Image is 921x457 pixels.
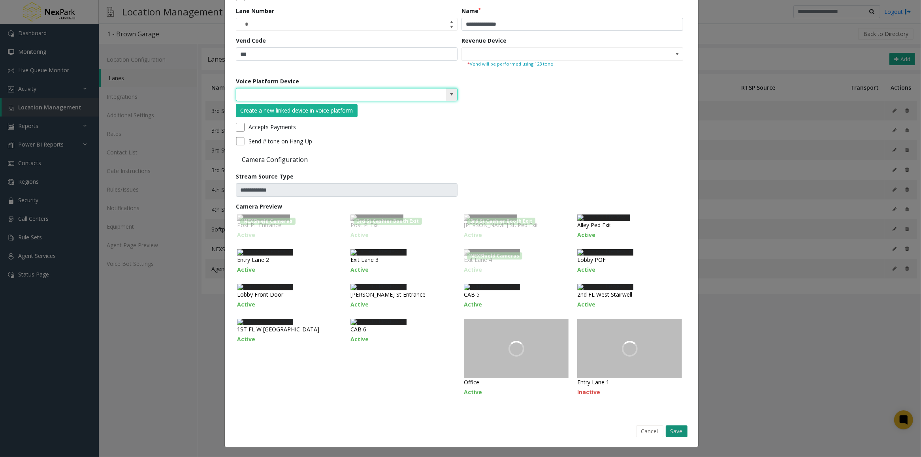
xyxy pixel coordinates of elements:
[237,325,342,333] p: 1ST FL W [GEOGRAPHIC_DATA]
[464,319,569,378] img: camera-preview-placeholder.jpg
[249,123,296,131] label: Accepts Payments
[237,256,342,264] p: Entry Lane 2
[446,24,457,31] span: Decrease value
[236,202,282,211] label: Camera Preview
[249,137,312,145] label: Send # tone on Hang-Up
[237,335,342,343] p: Active
[236,104,358,117] button: Create a new linked device in voice platform
[464,378,569,386] p: Office
[236,36,266,45] label: Vend Code
[464,214,517,221] img: Camera Preview 3
[446,18,457,24] span: Increase value
[237,214,290,221] img: Camera Preview 1
[236,155,460,164] label: Camera Configuration
[464,290,569,299] p: CAB 5
[666,425,687,437] button: Save
[467,252,522,260] span: NEXShield Cameras
[350,325,455,333] p: CAB 6
[237,300,342,308] p: Active
[350,214,403,221] img: Camera Preview 2
[577,290,682,299] p: 2nd FL West Stairwell
[577,214,630,221] img: Camera Preview 4
[577,378,682,386] p: Entry Lane 1
[464,300,569,308] p: Active
[350,335,455,343] p: Active
[350,249,407,256] img: Camera Preview 33
[350,256,455,264] p: Exit Lane 3
[240,218,296,225] span: NEXShield Cameras
[236,77,299,85] label: Voice Platform Device
[577,388,682,396] p: Inactive
[464,256,569,264] p: Exit Lane 4
[241,106,353,115] div: Create a new linked device in voice platform
[350,284,407,290] img: Camera Preview 37
[464,249,520,256] img: Camera Preview 34
[237,249,293,256] img: Camera Preview 32
[237,265,342,274] p: Active
[461,36,507,45] label: Revenue Device
[577,231,682,239] p: Active
[236,172,294,181] label: Stream Source Type
[467,61,677,68] small: Vend will be performed using 123 tone
[577,319,682,378] img: camera-preview-placeholder.jpg
[350,231,455,239] p: Active
[464,284,520,290] img: Camera Preview 38
[577,265,682,274] p: Active
[577,221,682,229] p: Alley Ped Exit
[237,221,342,229] p: Post PL Entrance
[237,319,293,325] img: Camera Preview 40
[636,425,663,437] button: Cancel
[577,284,633,290] img: Camera Preview 39
[464,388,569,396] p: Active
[577,249,633,256] img: Camera Preview 35
[354,218,422,225] span: 3rd St Cashier Booth Exit
[350,319,407,325] img: Camera Preview 41
[464,231,569,239] p: Active
[350,300,455,308] p: Active
[350,290,455,299] p: [PERSON_NAME] St Entrance
[577,300,682,308] p: Active
[464,221,569,229] p: [PERSON_NAME] St. Ped Exit
[464,265,569,274] p: Active
[237,231,342,239] p: Active
[577,256,682,264] p: Lobby POF
[237,284,293,290] img: Camera Preview 36
[350,221,455,229] p: Post Pl Exit
[350,265,455,274] p: Active
[237,290,342,299] p: Lobby Front Door
[467,218,535,225] span: 3rd St Cashier Booth Exit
